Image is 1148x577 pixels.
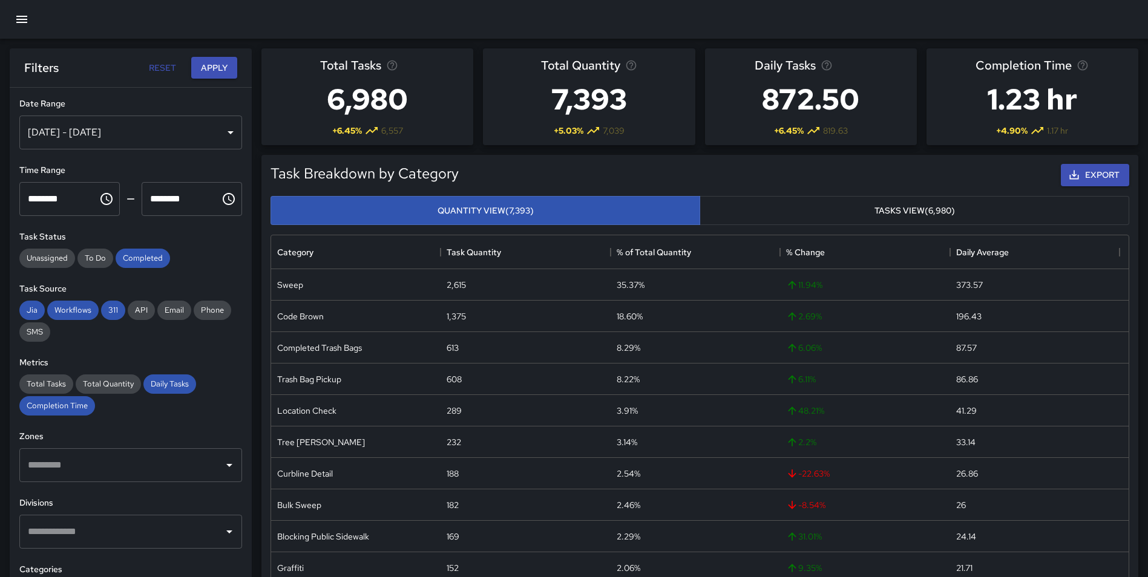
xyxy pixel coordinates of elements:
span: 7,039 [603,125,625,137]
span: -8.54 % [786,499,825,511]
button: Choose time, selected time is 11:59 PM [217,187,241,211]
span: Daily Tasks [143,379,196,389]
div: 289 [447,405,462,417]
div: Daily Tasks [143,374,196,394]
h6: Task Status [19,230,242,244]
div: % of Total Quantity [611,235,780,269]
div: % Change [786,235,825,269]
div: 2.54% [617,468,640,480]
span: 48.21 % [786,405,824,417]
div: 8.29% [617,342,640,354]
div: Daily Average [950,235,1120,269]
div: 2.46% [617,499,640,511]
div: Jia [19,301,45,320]
div: Location Check [277,405,336,417]
button: Tasks View(6,980) [700,196,1129,226]
svg: Total task quantity in the selected period, compared to the previous period. [625,59,637,71]
h6: Zones [19,430,242,443]
span: 819.63 [823,125,848,137]
div: Tree Wells [277,436,365,448]
span: Total Quantity [76,379,141,389]
span: Total Quantity [541,56,620,75]
h6: Filters [24,58,59,77]
div: 2.06% [617,562,640,574]
span: Workflows [47,305,99,315]
h3: 872.50 [755,75,867,123]
div: Graffiti [277,562,304,574]
span: Completion Time [19,400,95,411]
div: 311 [101,301,125,320]
svg: Average time taken to complete tasks in the selected period, compared to the previous period. [1077,59,1089,71]
div: Curbline Detail [277,468,333,480]
div: Task Quantity [447,235,501,269]
h6: Divisions [19,497,242,510]
div: Unassigned [19,249,75,268]
div: 33.14 [956,436,976,448]
span: 9.35 % [786,562,822,574]
div: Blocking Public Sidewalk [277,530,369,543]
div: Completion Time [19,396,95,416]
div: SMS [19,322,50,342]
span: 11.94 % [786,279,822,291]
div: Task Quantity [441,235,610,269]
div: Bulk Sweep [277,499,321,511]
span: To Do [77,253,113,263]
span: Daily Tasks [755,56,816,75]
div: Category [271,235,441,269]
span: 2.69 % [786,310,822,322]
span: + 4.90 % [996,125,1028,137]
span: Unassigned [19,253,75,263]
h5: Task Breakdown by Category [271,164,459,183]
div: Code Brown [277,310,324,322]
span: 6,557 [381,125,403,137]
div: 26.86 [956,468,978,480]
div: Category [277,235,313,269]
div: To Do [77,249,113,268]
div: 152 [447,562,459,574]
button: Open [221,523,238,540]
span: API [128,305,155,315]
span: Total Tasks [19,379,73,389]
span: Jia [19,305,45,315]
div: 86.86 [956,373,978,385]
div: API [128,301,155,320]
div: 613 [447,342,459,354]
span: 6.06 % [786,342,822,354]
div: Completed [116,249,170,268]
h3: 7,393 [541,75,637,123]
div: 232 [447,436,461,448]
span: Completion Time [976,56,1072,75]
button: Open [221,457,238,474]
div: 3.91% [617,405,638,417]
div: Sweep [277,279,303,291]
h3: 1.23 hr [976,75,1089,123]
div: Daily Average [956,235,1009,269]
button: Choose time, selected time is 12:00 AM [94,187,119,211]
span: 6.11 % [786,373,816,385]
h6: Categories [19,563,242,576]
div: 24.14 [956,530,976,543]
div: 35.37% [617,279,645,291]
div: 21.71 [956,562,973,574]
div: 8.22% [617,373,640,385]
span: 2.2 % [786,436,816,448]
span: Phone [194,305,231,315]
span: Completed [116,253,170,263]
div: 26 [956,499,966,511]
div: 87.57 [956,342,977,354]
h6: Time Range [19,164,242,177]
span: Email [157,305,191,315]
div: Total Quantity [76,374,141,394]
span: 1.17 hr [1047,125,1068,137]
div: 41.29 [956,405,977,417]
span: + 6.45 % [332,125,362,137]
div: 169 [447,530,459,543]
span: -22.63 % [786,468,830,480]
button: Quantity View(7,393) [271,196,700,226]
div: % Change [780,235,950,269]
span: 31.01 % [786,530,822,543]
span: Total Tasks [320,56,381,75]
button: Export [1061,164,1129,186]
button: Apply [191,57,237,79]
div: 3.14% [617,436,637,448]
